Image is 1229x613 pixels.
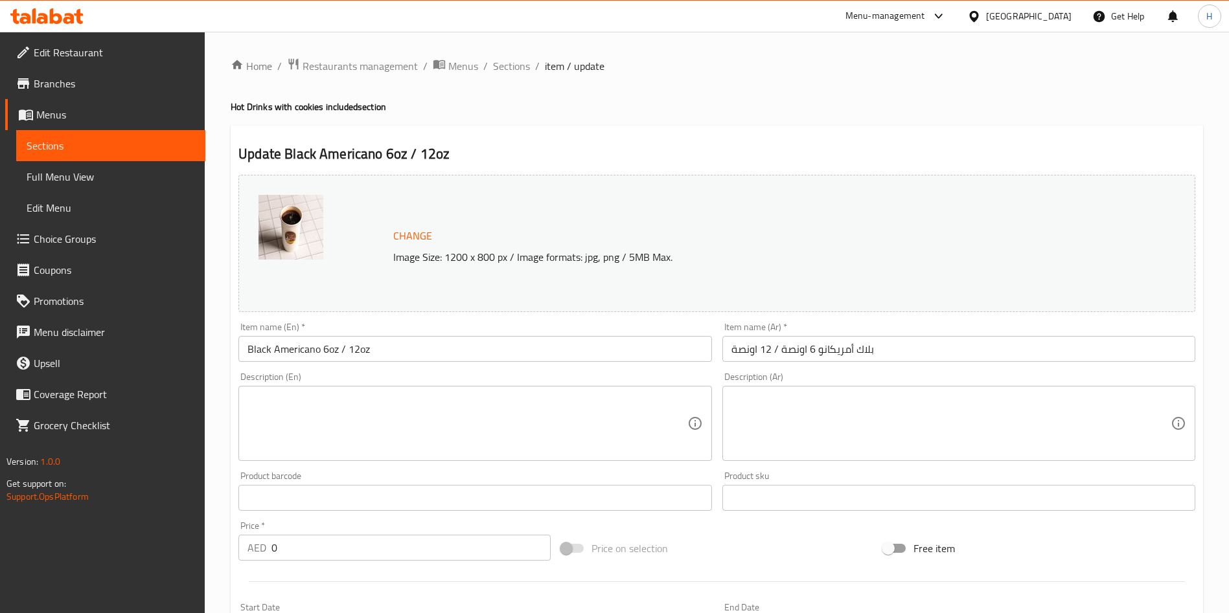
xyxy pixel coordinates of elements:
[6,453,38,470] span: Version:
[5,410,205,441] a: Grocery Checklist
[545,58,604,74] span: item / update
[5,37,205,68] a: Edit Restaurant
[913,541,955,556] span: Free item
[271,535,551,561] input: Please enter price
[27,200,195,216] span: Edit Menu
[5,254,205,285] a: Coupons
[535,58,540,74] li: /
[238,144,1195,164] h2: Update Black Americano 6oz / 12oz
[483,58,488,74] li: /
[722,485,1195,511] input: Please enter product sku
[5,317,205,348] a: Menu disclaimer
[845,8,925,24] div: Menu-management
[231,58,272,74] a: Home
[34,76,195,91] span: Branches
[303,58,418,74] span: Restaurants management
[388,223,437,249] button: Change
[287,58,418,74] a: Restaurants management
[36,107,195,122] span: Menus
[231,58,1203,74] nav: breadcrumb
[27,169,195,184] span: Full Menu View
[231,100,1203,113] h4: Hot Drinks with cookies included section
[34,45,195,60] span: Edit Restaurant
[5,285,205,317] a: Promotions
[40,453,60,470] span: 1.0.0
[247,540,266,555] p: AED
[238,485,711,511] input: Please enter product barcode
[592,541,668,556] span: Price on selection
[433,58,478,74] a: Menus
[27,138,195,153] span: Sections
[34,386,195,402] span: Coverage Report
[986,9,1072,23] div: [GEOGRAPHIC_DATA]
[5,68,205,99] a: Branches
[722,336,1195,362] input: Enter name Ar
[258,195,323,260] img: Black_Americano638950282610280854.jpg
[1206,9,1212,23] span: H
[238,336,711,362] input: Enter name En
[493,58,530,74] a: Sections
[34,324,195,340] span: Menu disclaimer
[5,99,205,130] a: Menus
[5,348,205,379] a: Upsell
[423,58,428,74] li: /
[277,58,282,74] li: /
[34,418,195,433] span: Grocery Checklist
[34,355,195,371] span: Upsell
[34,231,195,247] span: Choice Groups
[6,475,66,492] span: Get support on:
[16,161,205,192] a: Full Menu View
[388,249,1075,265] p: Image Size: 1200 x 800 px / Image formats: jpg, png / 5MB Max.
[448,58,478,74] span: Menus
[393,227,432,245] span: Change
[16,130,205,161] a: Sections
[6,488,89,505] a: Support.OpsPlatform
[34,262,195,278] span: Coupons
[5,379,205,410] a: Coverage Report
[16,192,205,223] a: Edit Menu
[5,223,205,254] a: Choice Groups
[34,293,195,309] span: Promotions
